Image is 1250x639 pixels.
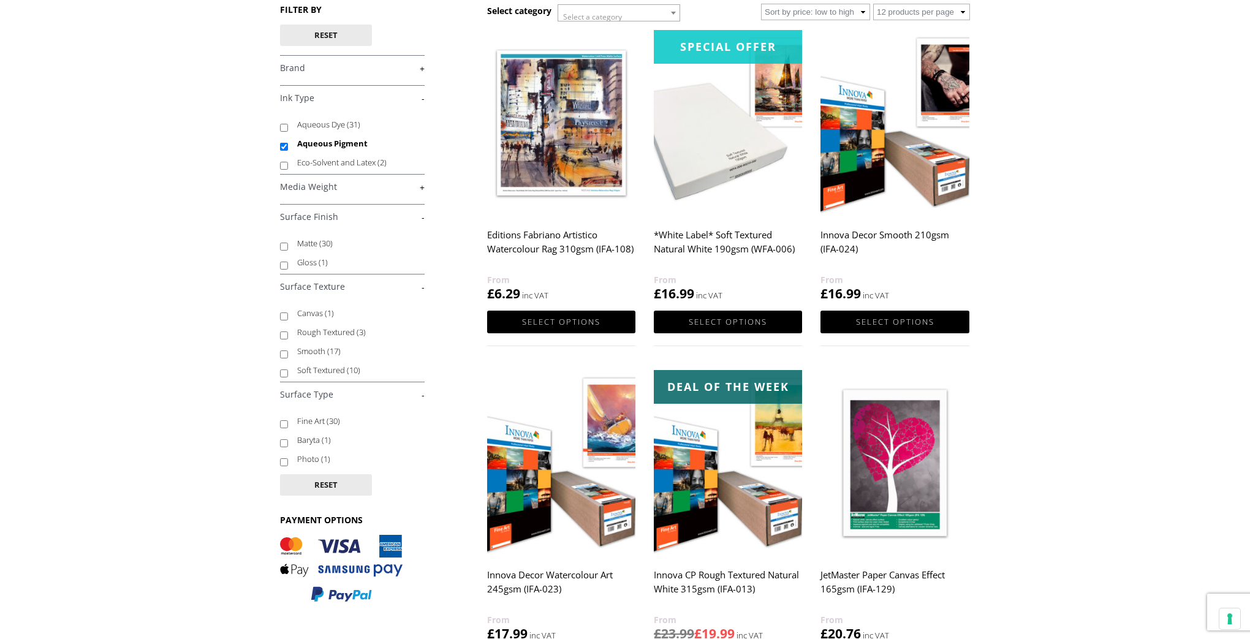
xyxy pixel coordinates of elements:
[322,434,331,445] span: (1)
[487,30,635,303] a: Editions Fabriano Artistico Watercolour Rag 310gsm (IFA-108) £6.29
[654,30,802,64] div: Special Offer
[820,30,969,216] img: Innova Decor Smooth 210gsm (IFA-024)
[297,323,413,342] label: Rough Textured
[280,93,425,104] a: -
[297,304,413,323] label: Canvas
[297,234,413,253] label: Matte
[487,311,635,333] a: Select options for “Editions Fabriano Artistico Watercolour Rag 310gsm (IFA-108)”
[654,285,694,302] bdi: 16.99
[297,115,413,134] label: Aqueous Dye
[487,285,520,302] bdi: 6.29
[377,157,387,168] span: (2)
[820,30,969,303] a: Innova Decor Smooth 210gsm (IFA-024) £16.99
[1219,608,1240,629] button: Your consent preferences for tracking technologies
[297,431,413,450] label: Baryta
[357,327,366,338] span: (3)
[327,346,341,357] span: (17)
[297,153,413,172] label: Eco-Solvent and Latex
[280,474,372,496] button: Reset
[820,285,828,302] span: £
[654,224,802,273] h2: *White Label* Soft Textured Natural White 190gsm (WFA-006)
[280,382,425,406] h4: Surface Type
[487,224,635,273] h2: Editions Fabriano Artistico Watercolour Rag 310gsm (IFA-108)
[327,415,340,426] span: (30)
[280,535,403,603] img: PAYMENT OPTIONS
[654,370,802,556] img: Innova CP Rough Textured Natural White 315gsm (IFA-013)
[654,564,802,613] h2: Innova CP Rough Textured Natural White 315gsm (IFA-013)
[280,514,425,526] h3: PAYMENT OPTIONS
[487,5,551,17] h3: Select category
[487,30,635,216] img: Editions Fabriano Artistico Watercolour Rag 310gsm (IFA-108)
[321,453,330,464] span: (1)
[319,257,328,268] span: (1)
[654,30,802,303] a: Special Offer*White Label* Soft Textured Natural White 190gsm (WFA-006) £16.99
[325,308,334,319] span: (1)
[820,370,969,556] img: JetMaster Paper Canvas Effect 165gsm (IFA-129)
[280,4,425,15] h3: FILTER BY
[347,365,360,376] span: (10)
[563,12,622,22] span: Select a category
[654,30,802,216] img: *White Label* Soft Textured Natural White 190gsm (WFA-006)
[347,119,360,130] span: (31)
[297,342,413,361] label: Smooth
[280,389,425,401] a: -
[297,412,413,431] label: Fine Art
[280,62,425,74] a: +
[280,25,372,46] button: Reset
[297,361,413,380] label: Soft Textured
[297,253,413,272] label: Gloss
[487,370,635,556] img: Innova Decor Watercolour Art 245gsm (IFA-023)
[654,285,661,302] span: £
[654,311,802,333] a: Select options for “*White Label* Soft Textured Natural White 190gsm (WFA-006)”
[297,450,413,469] label: Photo
[280,55,425,80] h4: Brand
[820,285,861,302] bdi: 16.99
[820,224,969,273] h2: Innova Decor Smooth 210gsm (IFA-024)
[487,285,494,302] span: £
[280,204,425,229] h4: Surface Finish
[280,211,425,223] a: -
[280,85,425,110] h4: Ink Type
[820,564,969,613] h2: JetMaster Paper Canvas Effect 165gsm (IFA-129)
[280,174,425,199] h4: Media Weight
[319,238,333,249] span: (30)
[280,281,425,293] a: -
[280,181,425,193] a: +
[820,311,969,333] a: Select options for “Innova Decor Smooth 210gsm (IFA-024)”
[280,274,425,298] h4: Surface Texture
[654,370,802,404] div: Deal of the week
[297,134,413,153] label: Aqueous Pigment
[761,4,870,20] select: Shop order
[487,564,635,613] h2: Innova Decor Watercolour Art 245gsm (IFA-023)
